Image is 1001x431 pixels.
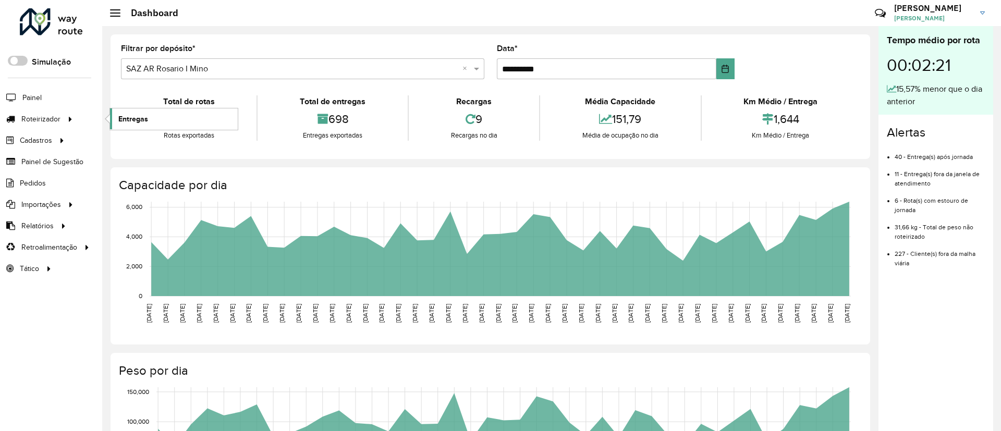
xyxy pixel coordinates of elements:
[126,263,142,269] text: 2,000
[118,114,148,125] span: Entregas
[704,130,857,141] div: Km Médio / Entrega
[345,304,352,323] text: [DATE]
[844,304,850,323] text: [DATE]
[887,47,985,83] div: 00:02:21
[411,108,536,130] div: 9
[22,92,42,103] span: Painel
[411,130,536,141] div: Recargas no dia
[511,304,518,323] text: [DATE]
[245,304,252,323] text: [DATE]
[611,304,618,323] text: [DATE]
[895,241,985,268] li: 227 - Cliente(s) fora da malha viária
[32,56,71,68] label: Simulação
[704,95,857,108] div: Km Médio / Entrega
[827,304,834,323] text: [DATE]
[895,162,985,188] li: 11 - Entrega(s) fora da janela de atendimento
[295,304,302,323] text: [DATE]
[362,304,369,323] text: [DATE]
[126,233,142,240] text: 4,000
[21,114,60,125] span: Roteirizador
[124,130,254,141] div: Rotas exportadas
[411,95,536,108] div: Recargas
[661,304,667,323] text: [DATE]
[777,304,784,323] text: [DATE]
[694,304,701,323] text: [DATE]
[461,304,468,323] text: [DATE]
[445,304,451,323] text: [DATE]
[711,304,717,323] text: [DATE]
[428,304,435,323] text: [DATE]
[543,95,698,108] div: Média Capacidade
[887,33,985,47] div: Tempo médio por rota
[121,42,196,55] label: Filtrar por depósito
[120,7,178,19] h2: Dashboard
[260,108,405,130] div: 698
[578,304,584,323] text: [DATE]
[278,304,285,323] text: [DATE]
[20,178,46,189] span: Pedidos
[895,144,985,162] li: 40 - Entrega(s) após jornada
[196,304,202,323] text: [DATE]
[395,304,401,323] text: [DATE]
[894,14,972,23] span: [PERSON_NAME]
[895,215,985,241] li: 31,66 kg - Total de peso não roteirizado
[644,304,651,323] text: [DATE]
[497,42,518,55] label: Data
[139,292,142,299] text: 0
[887,125,985,140] h4: Alertas
[760,304,767,323] text: [DATE]
[744,304,751,323] text: [DATE]
[20,135,52,146] span: Cadastros
[21,220,54,231] span: Relatórios
[543,108,698,130] div: 151,79
[727,304,734,323] text: [DATE]
[260,95,405,108] div: Total de entregas
[716,58,735,79] button: Choose Date
[328,304,335,323] text: [DATE]
[21,242,77,253] span: Retroalimentação
[869,2,892,24] a: Contato Rápido
[110,108,238,129] a: Entregas
[895,188,985,215] li: 6 - Rota(s) com estouro de jornada
[20,263,39,274] span: Tático
[462,63,471,75] span: Clear all
[887,83,985,108] div: 15,57% menor que o dia anterior
[229,304,236,323] text: [DATE]
[179,304,186,323] text: [DATE]
[21,156,83,167] span: Painel de Sugestão
[119,178,860,193] h4: Capacidade por dia
[212,304,219,323] text: [DATE]
[411,304,418,323] text: [DATE]
[127,418,149,425] text: 100,000
[126,204,142,211] text: 6,000
[21,199,61,210] span: Importações
[894,3,972,13] h3: [PERSON_NAME]
[794,304,800,323] text: [DATE]
[262,304,268,323] text: [DATE]
[145,304,152,323] text: [DATE]
[528,304,534,323] text: [DATE]
[561,304,568,323] text: [DATE]
[627,304,634,323] text: [DATE]
[543,130,698,141] div: Média de ocupação no dia
[127,388,149,395] text: 150,000
[704,108,857,130] div: 1,644
[260,130,405,141] div: Entregas exportadas
[594,304,601,323] text: [DATE]
[119,363,860,378] h4: Peso por dia
[124,95,254,108] div: Total de rotas
[544,304,551,323] text: [DATE]
[495,304,502,323] text: [DATE]
[677,304,684,323] text: [DATE]
[312,304,319,323] text: [DATE]
[478,304,485,323] text: [DATE]
[162,304,169,323] text: [DATE]
[378,304,385,323] text: [DATE]
[810,304,817,323] text: [DATE]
